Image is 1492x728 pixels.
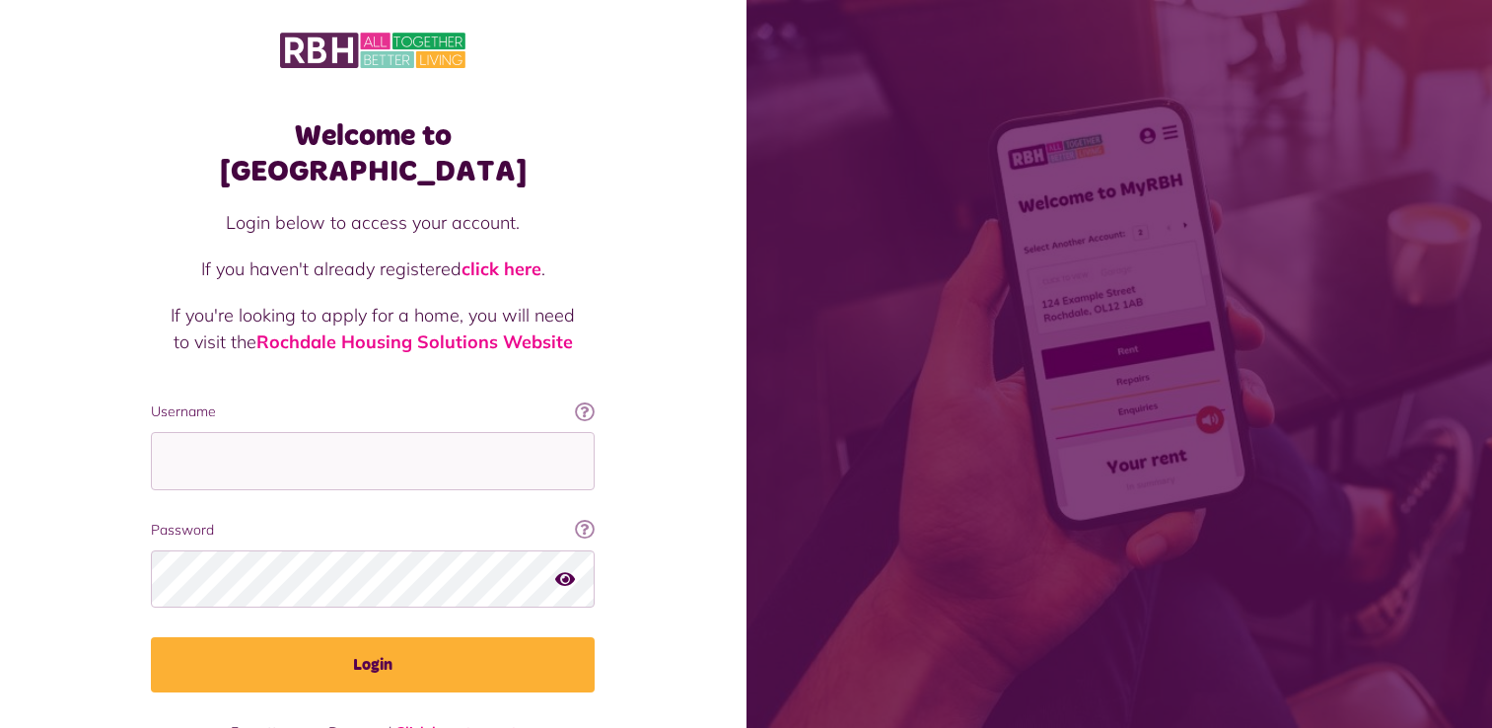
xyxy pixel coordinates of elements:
a: click here [462,257,541,280]
img: MyRBH [280,30,465,71]
h1: Welcome to [GEOGRAPHIC_DATA] [151,118,595,189]
button: Login [151,637,595,692]
label: Username [151,401,595,422]
label: Password [151,520,595,541]
a: Rochdale Housing Solutions Website [256,330,573,353]
p: If you haven't already registered . [171,255,575,282]
p: Login below to access your account. [171,209,575,236]
p: If you're looking to apply for a home, you will need to visit the [171,302,575,355]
